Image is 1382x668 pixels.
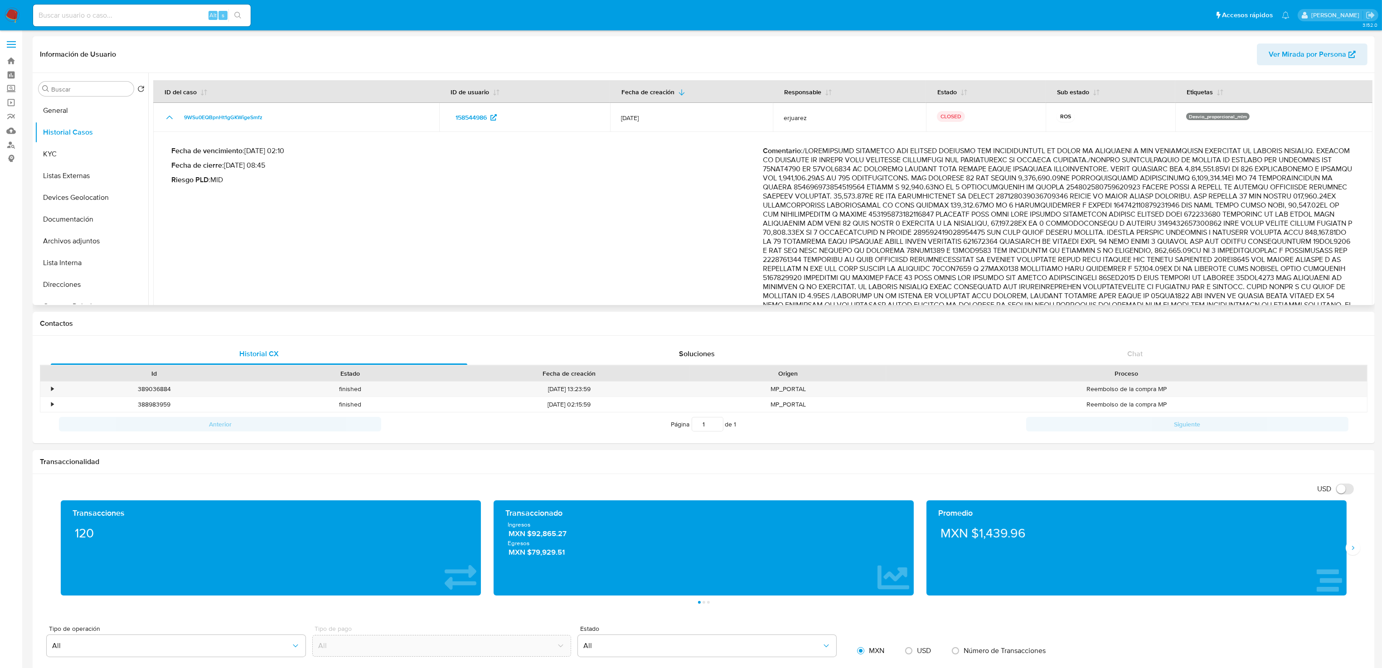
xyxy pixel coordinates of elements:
button: KYC [35,143,148,165]
span: Soluciones [679,349,715,359]
button: General [35,100,148,121]
button: Lista Interna [35,252,148,274]
span: Ver Mirada por Persona [1269,44,1346,65]
span: 1 [734,420,737,429]
button: Direcciones [35,274,148,295]
div: Proceso [892,369,1361,378]
input: Buscar [51,85,130,93]
button: search-icon [228,9,247,22]
button: Cruces y Relaciones [35,295,148,317]
button: Ver Mirada por Persona [1257,44,1367,65]
span: Alt [209,11,217,19]
a: Salir [1366,10,1375,20]
div: • [51,400,53,409]
button: Listas Externas [35,165,148,187]
div: [DATE] 02:15:59 [448,397,690,412]
button: Historial Casos [35,121,148,143]
span: Accesos rápidos [1222,10,1273,20]
span: s [222,11,224,19]
button: Documentación [35,208,148,230]
h1: Información de Usuario [40,50,116,59]
h1: Transaccionalidad [40,457,1367,466]
button: Devices Geolocation [35,187,148,208]
button: Siguiente [1026,417,1348,431]
button: Archivos adjuntos [35,230,148,252]
h1: Contactos [40,319,1367,328]
div: Estado [258,369,441,378]
span: Chat [1127,349,1143,359]
button: Anterior [59,417,381,431]
p: ivonne.perezonofre@mercadolibre.com.mx [1311,11,1363,19]
div: finished [252,397,448,412]
span: Historial CX [239,349,279,359]
a: Notificaciones [1282,11,1290,19]
div: MP_PORTAL [690,397,886,412]
div: Reembolso de la compra MP [886,382,1367,397]
div: Origen [696,369,879,378]
button: Volver al orden por defecto [137,85,145,95]
button: Buscar [42,85,49,92]
div: Reembolso de la compra MP [886,397,1367,412]
div: MP_PORTAL [690,382,886,397]
div: finished [252,382,448,397]
div: [DATE] 13:23:59 [448,382,690,397]
span: Página de [671,417,737,431]
div: Id [63,369,246,378]
div: 388983959 [56,397,252,412]
input: Buscar usuario o caso... [33,10,251,21]
div: • [51,385,53,393]
div: Fecha de creación [455,369,684,378]
div: 389036884 [56,382,252,397]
